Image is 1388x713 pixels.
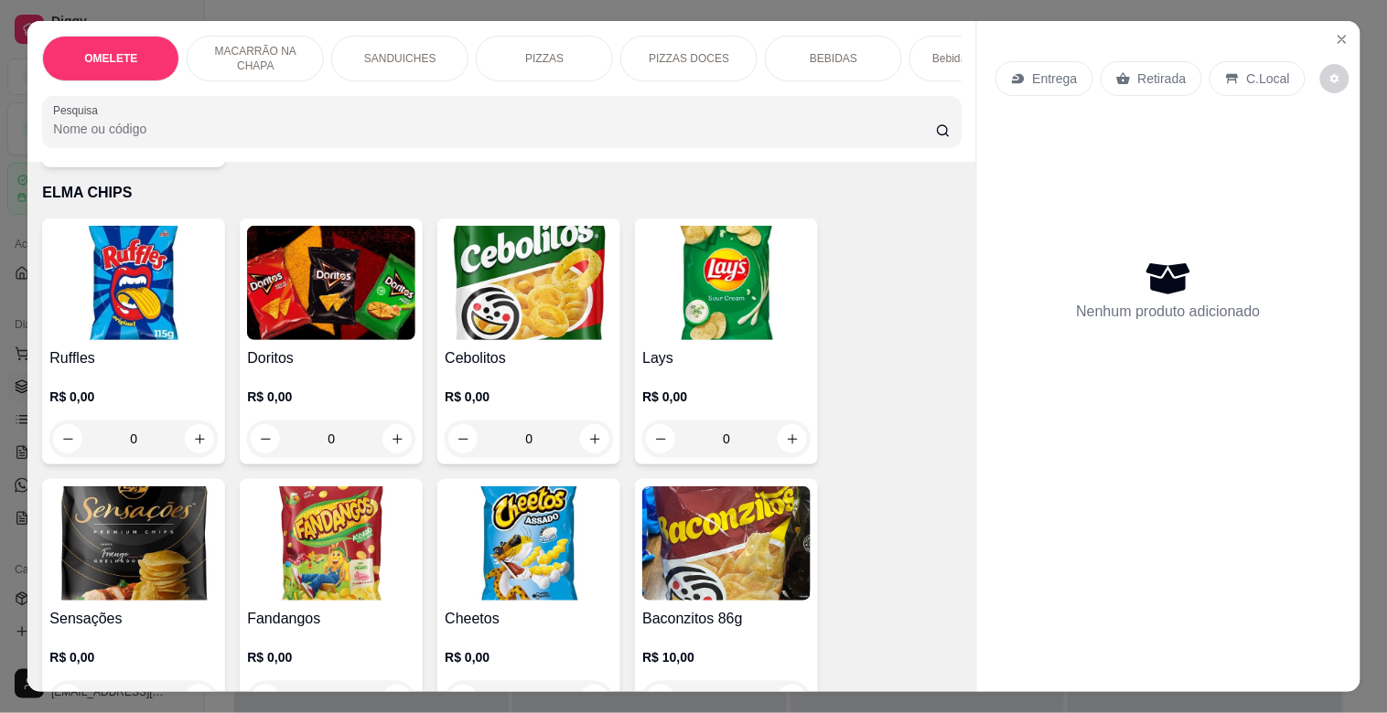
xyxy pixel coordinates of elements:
[1033,69,1078,88] p: Entrega
[247,226,415,340] img: product-image
[642,486,811,601] img: product-image
[445,347,613,369] h4: Cebolitos
[525,51,564,66] p: PIZZAS
[247,388,415,406] p: R$ 0,00
[445,388,613,406] p: R$ 0,00
[932,51,1024,66] p: Bebidas Alcoólicas
[445,608,613,630] h4: Cheetos
[364,51,436,66] p: SANDUICHES
[642,388,811,406] p: R$ 0,00
[49,347,218,369] h4: Ruffles
[84,51,137,66] p: OMELETE
[1320,64,1350,93] button: decrease-product-quantity
[49,648,218,666] p: R$ 0,00
[445,648,613,666] p: R$ 0,00
[1328,25,1357,54] button: Close
[649,51,729,66] p: PIZZAS DOCES
[642,226,811,340] img: product-image
[49,388,218,406] p: R$ 0,00
[49,608,218,630] h4: Sensações
[42,182,961,204] p: ELMA CHIPS
[53,102,104,118] label: Pesquisa
[247,648,415,666] p: R$ 0,00
[1247,69,1290,88] p: C.Local
[642,608,811,630] h4: Baconzitos 86g
[247,486,415,601] img: product-image
[1138,69,1187,88] p: Retirada
[53,120,936,138] input: Pesquisa
[49,486,218,601] img: product-image
[247,608,415,630] h4: Fandangos
[49,226,218,340] img: product-image
[202,44,308,73] p: MACARRÃO NA CHAPA
[247,347,415,369] h4: Doritos
[445,226,613,340] img: product-image
[642,648,811,666] p: R$ 10,00
[810,51,857,66] p: BEBIDAS
[445,486,613,601] img: product-image
[1077,301,1261,323] p: Nenhum produto adicionado
[642,347,811,369] h4: Lays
